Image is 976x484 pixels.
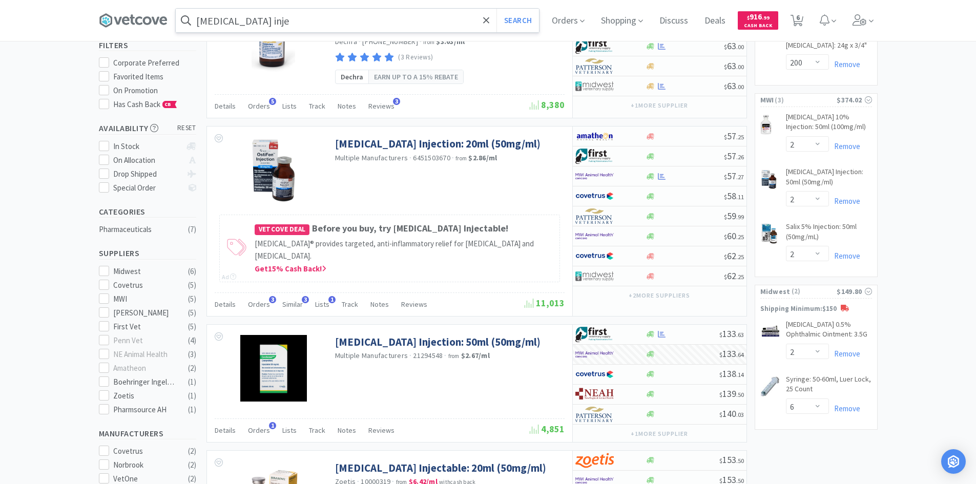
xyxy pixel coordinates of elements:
[700,16,730,26] a: Deals
[575,208,614,224] img: f5e969b455434c6296c6d81ef179fa71_3.png
[455,155,467,162] span: from
[837,286,871,297] div: $149.80
[113,85,196,97] div: On Promotion
[246,137,300,203] img: 528e4252de764cfc969a563464301ff6_209190.png
[724,230,744,242] span: 60
[724,173,727,181] span: $
[113,459,177,471] div: Norbrook
[269,296,276,303] span: 3
[747,12,770,22] span: 916
[401,300,427,309] span: Reviews
[738,7,778,34] a: $916.99Cash Back
[724,150,744,162] span: 57
[269,422,276,429] span: 1
[282,101,297,111] span: Lists
[744,23,772,30] span: Cash Back
[575,248,614,264] img: 77fca1acd8b6420a9015268ca798ef17_1.png
[188,390,196,402] div: ( 1 )
[188,321,196,333] div: ( 5 )
[409,153,411,162] span: ·
[335,70,464,84] a: DechraEarn up to a 15% rebate
[113,71,196,83] div: Favorited Items
[113,154,181,166] div: On Allocation
[724,253,727,261] span: $
[724,190,744,202] span: 58
[335,461,546,475] a: [MEDICAL_DATA] Injectable: 20ml (50mg/ml)
[736,253,744,261] span: . 25
[113,140,181,153] div: In Stock
[99,39,196,51] h5: Filters
[719,411,722,418] span: $
[719,368,744,380] span: 138
[374,71,458,82] span: Earn up to a 15% rebate
[113,404,177,416] div: Pharmsource AH
[99,223,182,236] div: Pharmaceuticals
[496,9,539,32] button: Search
[188,362,196,374] div: ( 2 )
[724,233,727,241] span: $
[409,351,411,360] span: ·
[335,153,408,162] a: Multiple Manufacturers
[575,78,614,94] img: 4dd14cff54a648ac9e977f0c5da9bc2e_5.png
[724,270,744,282] span: 62
[719,371,722,378] span: $
[255,264,326,273] span: Get 15 % Cash Back!
[736,351,744,359] span: . 64
[423,38,434,46] span: from
[575,149,614,164] img: 67d67680309e4a0bb49a5ff0391dcc42_6.png
[575,347,614,362] img: f6b2451649754179b5b4e0c70c3f7cb0_2.png
[736,43,744,51] span: . 00
[309,426,325,435] span: Track
[113,182,181,194] div: Special Order
[760,322,781,342] img: ce60e4e269494d678384ac263d3d7815_125466.jpeg
[282,300,303,309] span: Similar
[342,300,358,309] span: Track
[575,129,614,144] img: 3331a67d23dc422aa21b1ec98afbf632_11.png
[525,297,565,309] span: 11,013
[575,327,614,342] img: 67d67680309e4a0bb49a5ff0391dcc42_6.png
[774,95,837,106] span: ( 3 )
[724,170,744,182] span: 57
[368,101,394,111] span: Reviews
[113,57,196,69] div: Corporate Preferred
[248,426,270,435] span: Orders
[461,351,490,360] strong: $2.67 / ml
[530,99,565,111] span: 8,380
[302,296,309,303] span: 3
[575,38,614,54] img: 67d67680309e4a0bb49a5ff0391dcc42_6.png
[113,334,177,347] div: Penn Vet
[359,37,361,46] span: ·
[370,300,389,309] span: Notes
[736,391,744,398] span: . 50
[448,352,460,360] span: from
[747,14,750,21] span: $
[724,43,727,51] span: $
[736,63,744,71] span: . 00
[786,17,807,27] a: 6
[719,454,744,466] span: 153
[575,453,614,468] img: a673e5ab4e5e497494167fe422e9a3ab.png
[829,59,860,69] a: Remove
[309,101,325,111] span: Track
[724,80,744,92] span: 63
[113,321,177,333] div: First Vet
[736,133,744,141] span: . 25
[113,376,177,388] div: Boehringer Ingelheim
[724,210,744,222] span: 59
[736,193,744,201] span: . 11
[575,228,614,244] img: f6b2451649754179b5b4e0c70c3f7cb0_2.png
[786,112,872,136] a: [MEDICAL_DATA] 10% Injection: 50ml (100mg/ml)
[760,224,779,244] img: aaf302e449df4b549ba1d616c0287879_16309.png
[315,300,329,309] span: Lists
[736,273,744,281] span: . 25
[188,307,196,319] div: ( 5 )
[829,404,860,413] a: Remove
[786,320,872,344] a: [MEDICAL_DATA] 0.5% Ophthalmic Ointment: 3.5G
[736,173,744,181] span: . 27
[829,196,860,206] a: Remove
[222,272,236,282] div: Ad
[724,133,727,141] span: $
[575,188,614,204] img: 77fca1acd8b6420a9015268ca798ef17_1.png
[760,114,772,135] img: 7cf762d81d5e4d84ae0edd57cf603541_257680.png
[393,98,400,105] span: 3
